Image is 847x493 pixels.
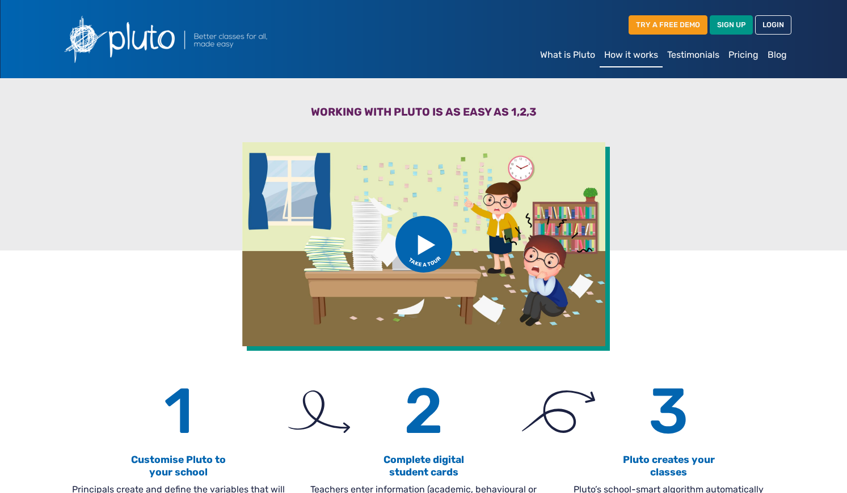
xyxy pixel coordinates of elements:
[63,105,785,123] h3: Working with Pluto is as easy as 1,2,3
[522,390,595,433] img: arrow_2.svg
[755,15,791,34] a: LOGIN
[308,454,540,478] h4: Complete digital student cards
[663,44,724,66] a: Testimonials
[308,373,540,449] h6: 2
[710,15,753,34] a: SIGN UP
[600,44,663,67] a: How it works
[288,390,349,433] img: arrow_1.svg
[763,44,791,66] a: Blog
[553,454,785,478] h4: Pluto creates your classes
[724,44,763,66] a: Pricing
[63,454,294,478] h4: Customise Pluto to your school
[395,216,452,273] img: btn_take_tour.svg
[553,373,785,449] h6: 3
[629,15,707,34] a: TRY A FREE DEMO
[56,9,328,69] img: Pluto logo with the text Better classes for all, made easy
[536,44,600,66] a: What is Pluto
[63,373,294,449] h6: 1
[242,142,605,346] img: Video of how Pluto works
